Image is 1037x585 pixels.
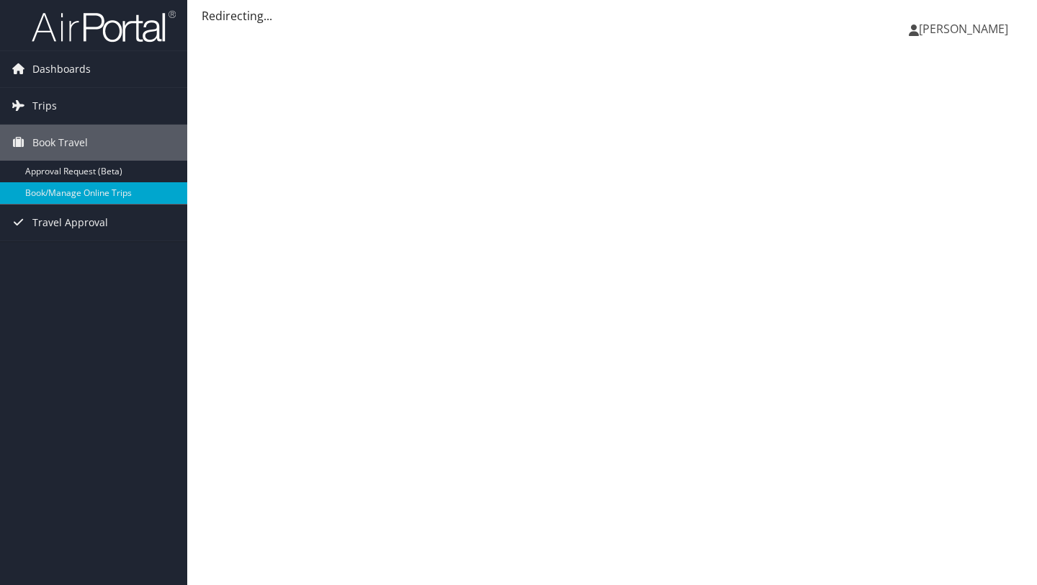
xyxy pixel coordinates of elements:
[909,7,1023,50] a: [PERSON_NAME]
[919,21,1008,37] span: [PERSON_NAME]
[32,125,88,161] span: Book Travel
[32,205,108,241] span: Travel Approval
[32,9,176,43] img: airportal-logo.png
[32,88,57,124] span: Trips
[32,51,91,87] span: Dashboards
[202,7,1023,24] div: Redirecting...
